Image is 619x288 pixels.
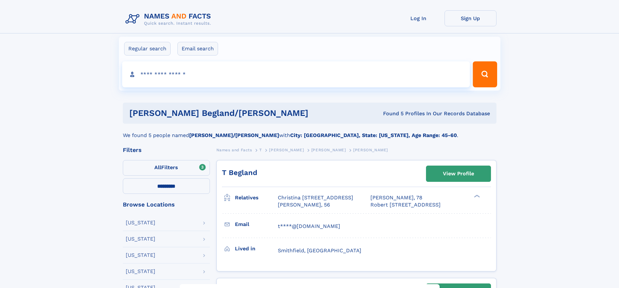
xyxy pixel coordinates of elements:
[235,192,278,203] h3: Relatives
[126,253,155,258] div: [US_STATE]
[472,194,480,198] div: ❯
[222,169,257,177] a: T Begland
[259,146,262,154] a: T
[445,10,496,26] a: Sign Up
[123,160,210,176] label: Filters
[235,243,278,254] h3: Lived in
[126,236,155,242] div: [US_STATE]
[126,269,155,274] div: [US_STATE]
[353,148,388,152] span: [PERSON_NAME]
[177,42,218,56] label: Email search
[393,10,445,26] a: Log In
[269,146,304,154] a: [PERSON_NAME]
[126,220,155,225] div: [US_STATE]
[259,148,262,152] span: T
[189,132,279,138] b: [PERSON_NAME]/[PERSON_NAME]
[123,202,210,207] div: Browse Locations
[124,42,171,56] label: Regular search
[443,166,474,181] div: View Profile
[426,166,491,182] a: View Profile
[346,110,490,117] div: Found 5 Profiles In Our Records Database
[278,201,330,208] a: [PERSON_NAME], 56
[129,109,346,117] h1: [PERSON_NAME] begland/[PERSON_NAME]
[473,61,497,87] button: Search Button
[290,132,457,138] b: City: [GEOGRAPHIC_DATA], State: [US_STATE], Age Range: 45-60
[154,164,161,170] span: All
[235,219,278,230] h3: Email
[311,146,346,154] a: [PERSON_NAME]
[123,124,496,139] div: We found 5 people named with .
[311,148,346,152] span: [PERSON_NAME]
[370,194,422,201] a: [PERSON_NAME], 78
[122,61,470,87] input: search input
[123,147,210,153] div: Filters
[370,201,441,208] a: Robert [STREET_ADDRESS]
[278,194,353,201] a: Christina [STREET_ADDRESS]
[269,148,304,152] span: [PERSON_NAME]
[278,247,361,254] span: Smithfield, [GEOGRAPHIC_DATA]
[216,146,252,154] a: Names and Facts
[123,10,216,28] img: Logo Names and Facts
